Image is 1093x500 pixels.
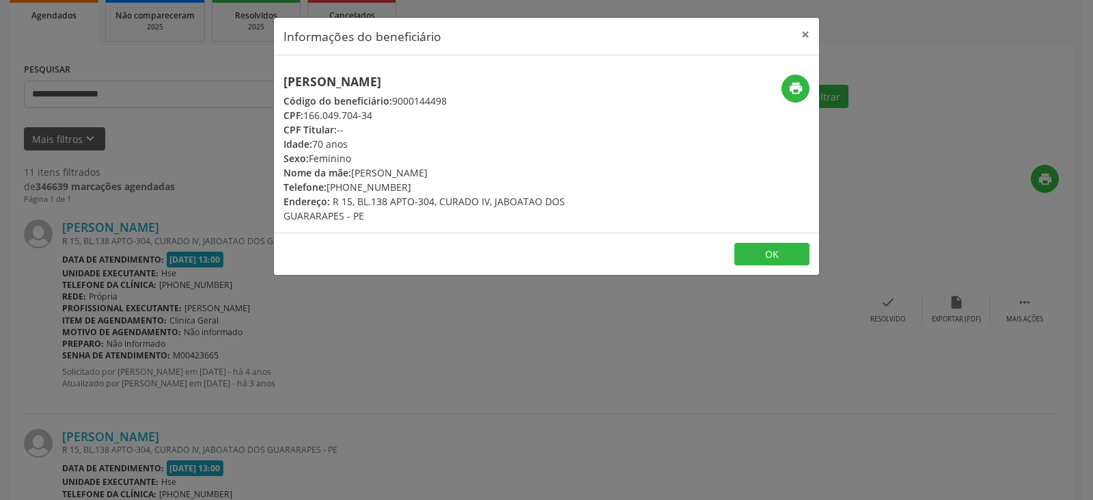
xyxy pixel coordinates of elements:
span: Nome da mãe: [283,166,351,179]
span: R 15, BL.138 APTO-304, CURADO IV, JABOATAO DOS GUARARAPES - PE [283,195,565,222]
div: Feminino [283,151,628,166]
button: OK [734,243,810,266]
span: Idade: [283,137,312,150]
span: Sexo: [283,152,309,165]
span: CPF Titular: [283,123,337,136]
i: print [788,81,803,96]
div: 166.049.704-34 [283,108,628,122]
button: print [781,75,810,103]
div: 70 anos [283,137,628,151]
div: 9000144498 [283,94,628,108]
h5: [PERSON_NAME] [283,75,628,89]
span: Endereço: [283,195,330,208]
span: Código do beneficiário: [283,94,392,107]
div: [PHONE_NUMBER] [283,180,628,194]
button: Close [792,18,819,51]
div: -- [283,122,628,137]
div: [PERSON_NAME] [283,166,628,180]
h5: Informações do beneficiário [283,27,441,45]
span: CPF: [283,109,303,122]
span: Telefone: [283,181,327,194]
